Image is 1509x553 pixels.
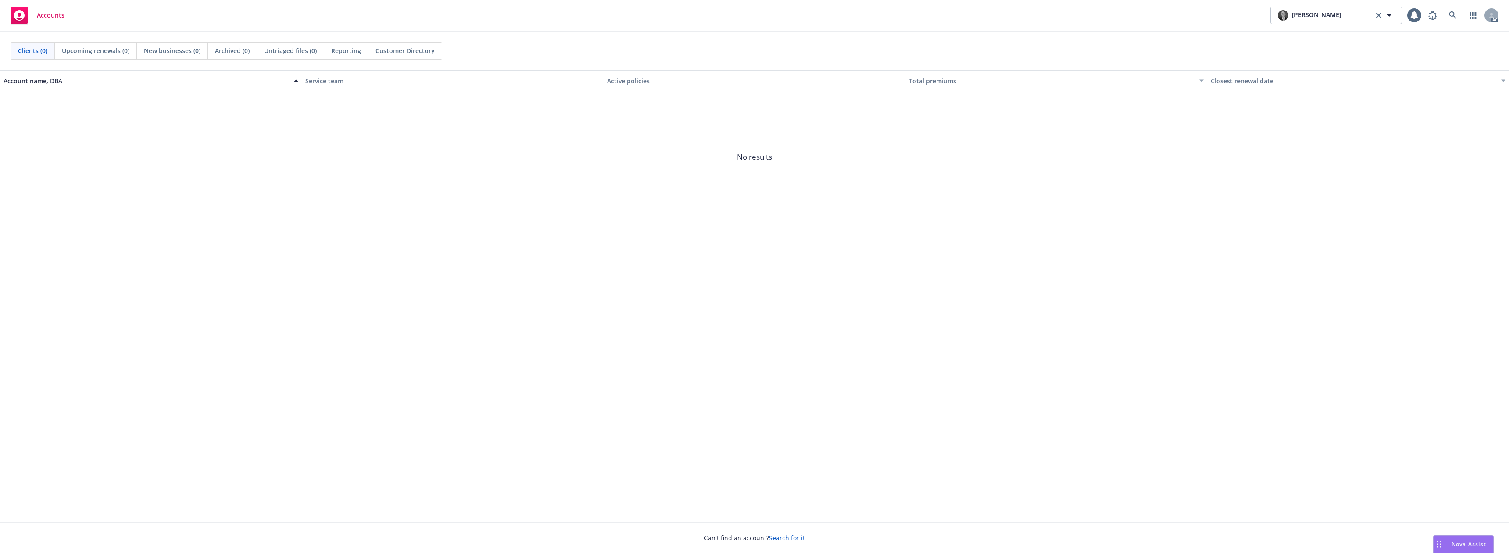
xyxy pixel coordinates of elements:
[18,46,47,55] span: Clients (0)
[1278,10,1288,21] img: photo
[1434,536,1445,553] div: Drag to move
[604,70,905,91] button: Active policies
[305,76,600,86] div: Service team
[1211,76,1496,86] div: Closest renewal date
[7,3,68,28] a: Accounts
[144,46,200,55] span: New businesses (0)
[607,76,902,86] div: Active policies
[909,76,1194,86] div: Total premiums
[1373,10,1384,21] a: clear selection
[1270,7,1402,24] button: photo[PERSON_NAME]clear selection
[1292,10,1341,21] span: [PERSON_NAME]
[62,46,129,55] span: Upcoming renewals (0)
[37,12,64,19] span: Accounts
[264,46,317,55] span: Untriaged files (0)
[331,46,361,55] span: Reporting
[1424,7,1441,24] a: Report a Bug
[1452,540,1486,548] span: Nova Assist
[1464,7,1482,24] a: Switch app
[302,70,604,91] button: Service team
[4,76,289,86] div: Account name, DBA
[905,70,1207,91] button: Total premiums
[769,534,805,542] a: Search for it
[704,533,805,542] span: Can't find an account?
[215,46,250,55] span: Archived (0)
[1433,535,1494,553] button: Nova Assist
[1207,70,1509,91] button: Closest renewal date
[375,46,435,55] span: Customer Directory
[1444,7,1462,24] a: Search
